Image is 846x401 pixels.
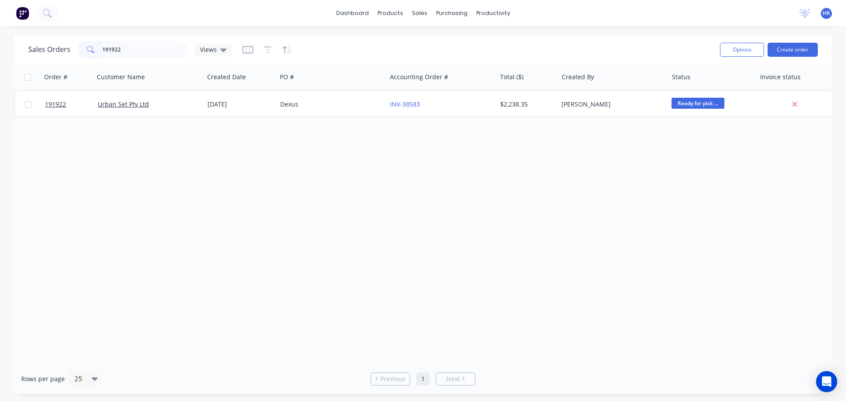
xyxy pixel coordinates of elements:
[45,91,98,118] a: 191922
[44,73,67,81] div: Order #
[823,9,830,17] span: HK
[208,100,273,109] div: [DATE]
[102,41,188,59] input: Search...
[436,375,475,383] a: Next page
[28,45,70,54] h1: Sales Orders
[280,73,294,81] div: PO #
[416,372,430,386] a: Page 1 is your current page
[98,100,149,108] a: Urban Set Pty Ltd
[45,100,66,109] span: 191922
[207,73,246,81] div: Created Date
[16,7,29,20] img: Factory
[562,73,594,81] div: Created By
[720,43,764,57] button: Options
[500,73,523,81] div: Total ($)
[280,100,378,109] div: Dexus
[432,7,472,20] div: purchasing
[380,375,405,383] span: Previous
[408,7,432,20] div: sales
[390,100,420,108] a: INV-38583
[472,7,515,20] div: productivity
[373,7,408,20] div: products
[672,98,724,109] span: Ready for pick ...
[500,100,552,109] div: $2,238.35
[200,45,217,54] span: Views
[390,73,448,81] div: Accounting Order #
[332,7,373,20] a: dashboard
[21,375,65,383] span: Rows per page
[367,372,479,386] ul: Pagination
[768,43,818,57] button: Create order
[371,375,410,383] a: Previous page
[760,73,801,81] div: Invoice status
[97,73,145,81] div: Customer Name
[561,100,659,109] div: [PERSON_NAME]
[446,375,460,383] span: Next
[672,73,690,81] div: Status
[816,371,837,392] div: Open Intercom Messenger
